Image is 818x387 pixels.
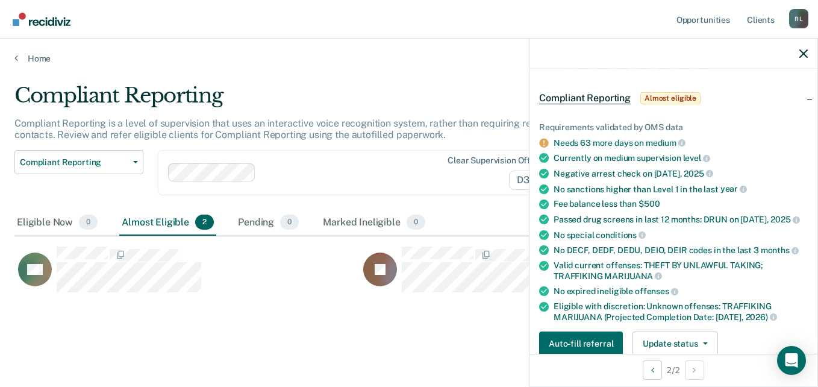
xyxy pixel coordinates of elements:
span: 0 [280,215,299,230]
span: 2025 [770,215,799,224]
img: Recidiviz [13,13,70,26]
button: Profile dropdown button [789,9,808,28]
span: conditions [596,230,645,240]
div: Currently on medium supervision [554,153,808,163]
div: No sanctions higher than Level 1 in the last [554,184,808,195]
div: Marked Ineligible [320,210,428,236]
div: Negative arrest check on [DATE], [554,168,808,179]
span: months [761,245,799,255]
span: 0 [407,215,425,230]
div: No special [554,230,808,241]
span: D30 [509,171,552,190]
button: Update status [632,332,717,356]
div: Pending [236,210,301,236]
a: Navigate to form link [539,332,628,356]
div: Eligible with discretion: Unknown offenses: TRAFFIKING MARIJUANA (Projected Completion Date: [DATE], [554,301,808,322]
span: year [720,184,747,193]
div: Almost Eligible [119,210,216,236]
div: No DECF, DEDF, DEDU, DEIO, DEIR codes in the last 3 [554,245,808,256]
div: Open Intercom Messenger [777,346,806,375]
span: Compliant Reporting [539,92,631,104]
button: Next Opportunity [685,360,704,380]
a: Needs 63 more days on medium [554,138,676,148]
div: CaseloadOpportunityCell-00659229 [14,246,360,294]
div: Eligible Now [14,210,100,236]
div: Passed drug screens in last 12 months: DRUN on [DATE], [554,214,808,225]
span: 2026) [746,312,777,322]
p: Compliant Reporting is a level of supervision that uses an interactive voice recognition system, ... [14,118,611,140]
span: Almost eligible [640,92,701,104]
span: MARIJUANA [604,271,662,281]
div: No expired ineligible [554,286,808,297]
span: $500 [638,199,660,209]
div: Compliant Reporting [14,83,628,118]
div: Valid current offenses: THEFT BY UNLAWFUL TAKING; TRAFFIKING [554,260,808,281]
span: 2025 [684,169,713,178]
div: R L [789,9,808,28]
span: 2 [195,215,214,230]
div: CaseloadOpportunityCell-00658040 [360,246,705,294]
a: Home [14,53,804,64]
div: Requirements validated by OMS data [539,122,808,133]
div: Clear supervision officers [448,156,550,166]
button: Auto-fill referral [539,332,623,356]
button: Previous Opportunity [643,360,662,380]
span: level [683,153,710,163]
div: Compliant ReportingAlmost eligible [529,79,817,118]
span: 0 [79,215,98,230]
div: 2 / 2 [529,354,817,386]
span: Compliant Reporting [20,157,128,168]
span: offenses [635,286,678,296]
div: Fee balance less than [554,199,808,209]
